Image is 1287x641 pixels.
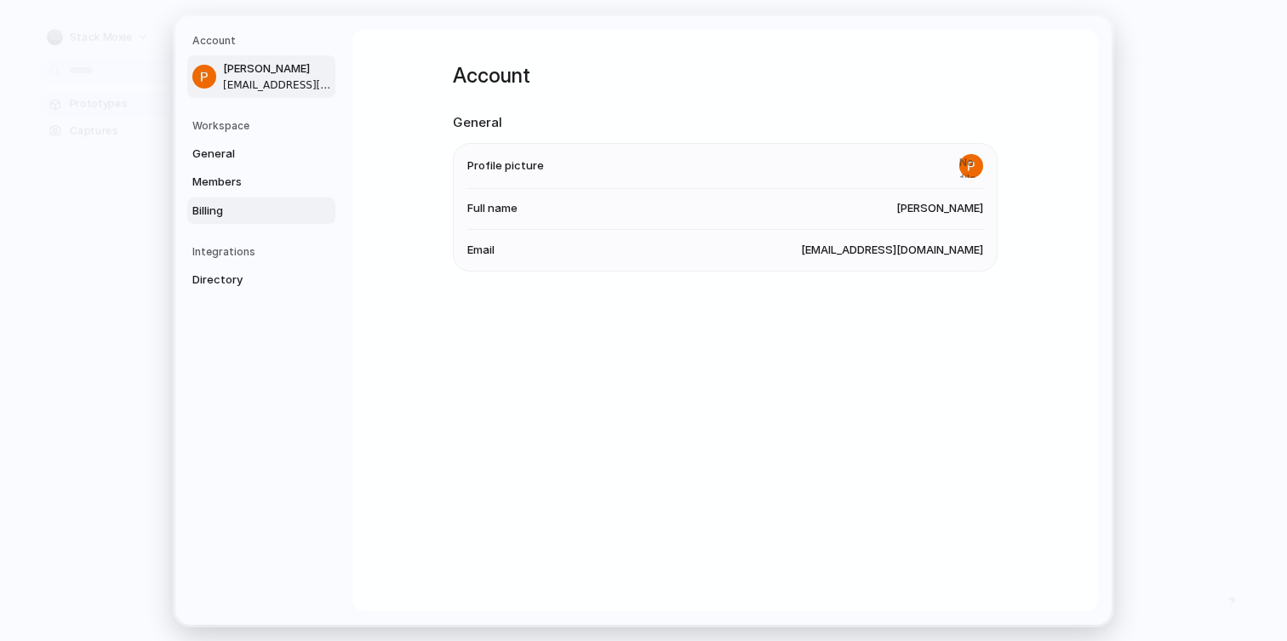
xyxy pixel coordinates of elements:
[187,197,335,225] a: Billing
[223,60,332,77] span: [PERSON_NAME]
[467,157,544,175] span: Profile picture
[467,200,518,217] span: Full name
[467,242,495,259] span: Email
[223,77,332,93] span: [EMAIL_ADDRESS][DOMAIN_NAME]
[187,266,335,294] a: Directory
[192,118,335,134] h5: Workspace
[453,60,998,91] h1: Account
[192,146,301,163] span: General
[192,33,335,49] h5: Account
[192,244,335,260] h5: Integrations
[453,113,998,133] h2: General
[896,200,983,217] span: [PERSON_NAME]
[192,174,301,191] span: Members
[187,55,335,98] a: [PERSON_NAME][EMAIL_ADDRESS][DOMAIN_NAME]
[187,140,335,168] a: General
[801,242,983,259] span: [EMAIL_ADDRESS][DOMAIN_NAME]
[187,169,335,196] a: Members
[192,272,301,289] span: Directory
[192,203,301,220] span: Billing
